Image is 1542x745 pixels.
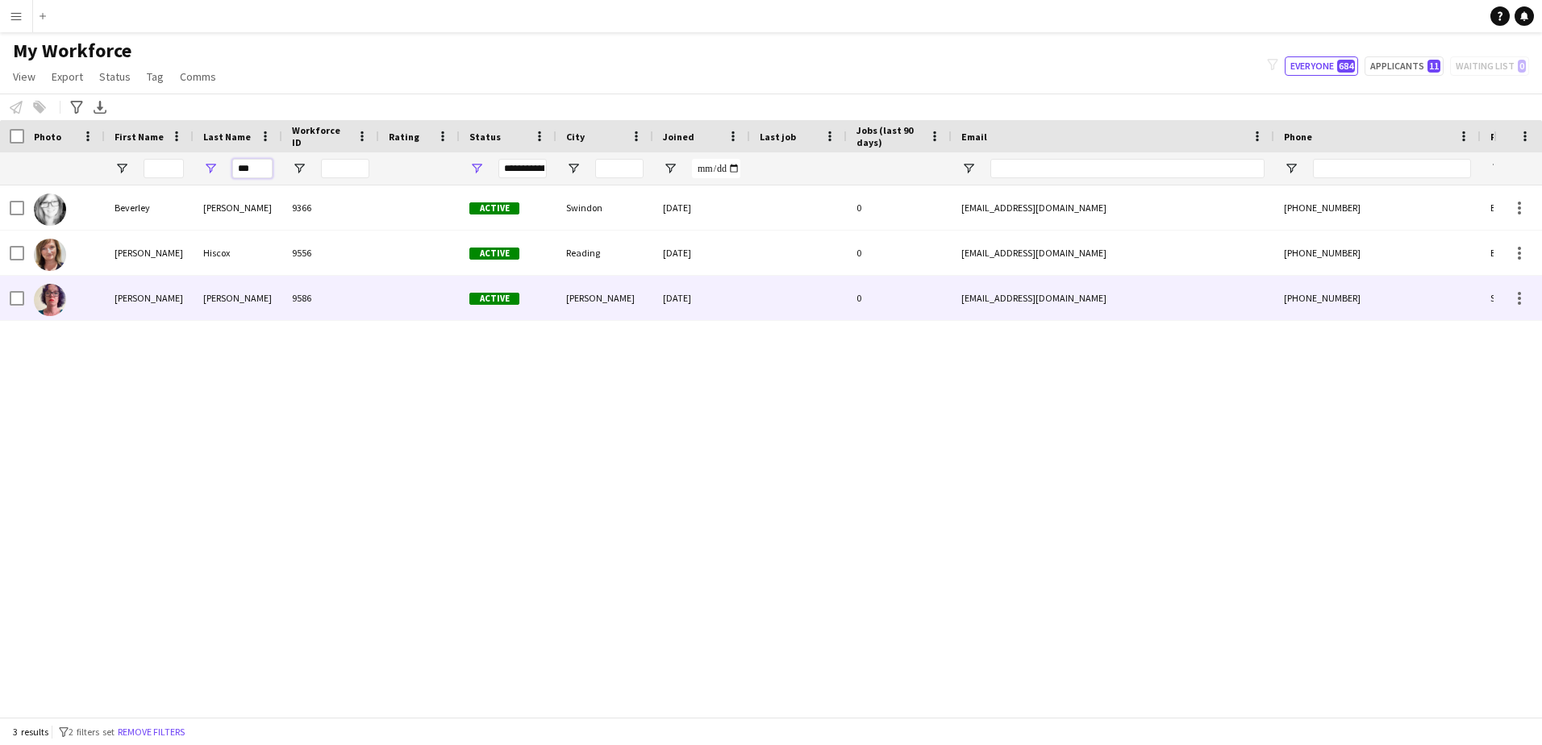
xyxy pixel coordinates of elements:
a: View [6,66,42,87]
div: 9586 [282,276,379,320]
div: Hiscox [194,231,282,275]
div: 0 [847,231,952,275]
div: [PHONE_NUMBER] [1274,276,1481,320]
span: 11 [1427,60,1440,73]
app-action-btn: Advanced filters [67,98,86,117]
button: Open Filter Menu [469,161,484,176]
div: [PERSON_NAME] [105,276,194,320]
button: Open Filter Menu [115,161,129,176]
div: [PHONE_NUMBER] [1274,185,1481,230]
input: Email Filter Input [990,159,1265,178]
div: Swindon [556,185,653,230]
div: [DATE] [653,185,750,230]
span: Export [52,69,83,84]
span: 2 filters set [69,726,115,738]
span: Email [961,131,987,143]
div: [PERSON_NAME] [194,185,282,230]
input: Last Name Filter Input [232,159,273,178]
button: Open Filter Menu [566,161,581,176]
span: Last job [760,131,796,143]
span: Comms [180,69,216,84]
input: Workforce ID Filter Input [321,159,369,178]
button: Open Filter Menu [203,161,218,176]
span: 684 [1337,60,1355,73]
div: [PERSON_NAME] [556,276,653,320]
a: Status [93,66,137,87]
a: Comms [173,66,223,87]
button: Everyone684 [1285,56,1358,76]
div: [PERSON_NAME] [105,231,194,275]
span: Tag [147,69,164,84]
span: Status [469,131,501,143]
span: Last Name [203,131,251,143]
span: First Name [115,131,164,143]
button: Open Filter Menu [292,161,306,176]
span: Status [99,69,131,84]
img: Suzanne Cox [34,284,66,316]
div: Beverley [105,185,194,230]
div: [EMAIL_ADDRESS][DOMAIN_NAME] [952,185,1274,230]
div: [DATE] [653,231,750,275]
span: My Workforce [13,39,131,63]
app-action-btn: Export XLSX [90,98,110,117]
div: [DATE] [653,276,750,320]
span: Active [469,248,519,260]
button: Applicants11 [1365,56,1444,76]
button: Open Filter Menu [961,161,976,176]
span: Jobs (last 90 days) [856,124,923,148]
button: Open Filter Menu [1490,161,1505,176]
span: City [566,131,585,143]
div: [EMAIL_ADDRESS][DOMAIN_NAME] [952,276,1274,320]
div: 0 [847,276,952,320]
span: Profile [1490,131,1523,143]
div: [PHONE_NUMBER] [1274,231,1481,275]
div: [EMAIL_ADDRESS][DOMAIN_NAME] [952,231,1274,275]
input: City Filter Input [595,159,644,178]
button: Open Filter Menu [1284,161,1298,176]
span: View [13,69,35,84]
button: Remove filters [115,723,188,741]
span: Phone [1284,131,1312,143]
a: Tag [140,66,170,87]
div: 9556 [282,231,379,275]
input: First Name Filter Input [144,159,184,178]
button: Open Filter Menu [663,161,677,176]
span: Active [469,293,519,305]
span: Joined [663,131,694,143]
span: Rating [389,131,419,143]
span: Photo [34,131,61,143]
div: Reading [556,231,653,275]
div: 0 [847,185,952,230]
span: Active [469,202,519,214]
img: Louise Hiscox [34,239,66,271]
a: Export [45,66,90,87]
img: Beverley Cox [34,194,66,226]
div: [PERSON_NAME] [194,276,282,320]
div: 9366 [282,185,379,230]
input: Phone Filter Input [1313,159,1471,178]
input: Joined Filter Input [692,159,740,178]
span: Workforce ID [292,124,350,148]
